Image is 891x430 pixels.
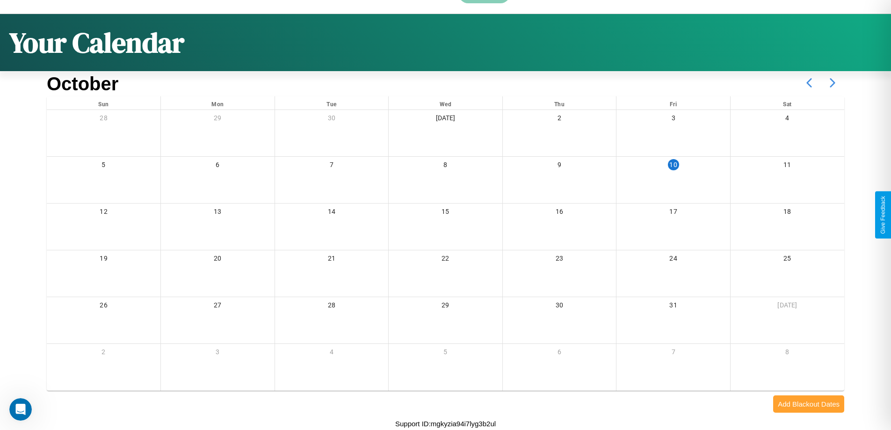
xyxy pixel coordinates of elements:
div: 5 [47,157,160,176]
div: 7 [275,157,389,176]
div: 15 [389,204,502,223]
div: 8 [731,344,844,363]
div: 30 [275,110,389,129]
div: 25 [731,250,844,270]
div: Tue [275,96,389,109]
div: [DATE] [731,297,844,316]
div: Mon [161,96,275,109]
div: 30 [503,297,616,316]
div: Thu [503,96,616,109]
div: 29 [161,110,275,129]
div: 17 [616,204,730,223]
div: 26 [47,297,160,316]
div: 4 [731,110,844,129]
div: 3 [161,344,275,363]
div: 14 [275,204,389,223]
div: 20 [161,250,275,270]
div: Give Feedback [880,196,886,234]
div: 7 [616,344,730,363]
div: 28 [47,110,160,129]
h1: Your Calendar [9,23,184,62]
div: Sat [731,96,844,109]
div: 19 [47,250,160,270]
div: 13 [161,204,275,223]
div: 8 [389,157,502,176]
div: 22 [389,250,502,270]
div: 2 [503,110,616,129]
div: Sun [47,96,160,109]
div: 12 [47,204,160,223]
div: 6 [503,344,616,363]
div: [DATE] [389,110,502,129]
div: 4 [275,344,389,363]
button: Add Blackout Dates [773,395,844,413]
div: 21 [275,250,389,270]
p: Support ID: mgkyzia94i7lyg3b2ul [395,417,496,430]
div: 10 [668,159,679,170]
div: 18 [731,204,844,223]
iframe: Intercom live chat [9,398,32,421]
div: 29 [389,297,502,316]
div: 3 [616,110,730,129]
h2: October [47,73,118,95]
div: 2 [47,344,160,363]
div: 16 [503,204,616,223]
div: 5 [389,344,502,363]
div: 11 [731,157,844,176]
div: 24 [616,250,730,270]
div: 9 [503,157,616,176]
div: 28 [275,297,389,316]
div: 23 [503,250,616,270]
div: 27 [161,297,275,316]
div: Fri [616,96,730,109]
div: 31 [616,297,730,316]
div: 6 [161,157,275,176]
div: Wed [389,96,502,109]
